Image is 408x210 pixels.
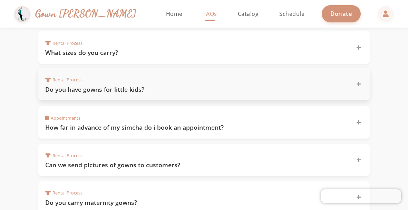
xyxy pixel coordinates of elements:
h3: How far in advance of my simcha do i book an appointment? [45,123,348,132]
a: Gown [PERSON_NAME] [14,4,143,23]
img: Gown Gmach Logo [14,6,30,22]
span: Catalog [238,10,259,18]
span: Rental Process [45,190,82,196]
a: Donate [322,5,361,22]
span: FAQs [203,10,217,18]
span: Gown [PERSON_NAME] [35,6,136,21]
span: Schedule [279,10,304,18]
span: Home [166,10,183,18]
span: Rental Process [45,152,82,159]
h3: What sizes do you carry? [45,48,348,57]
h3: Do you carry maternity gowns? [45,198,348,207]
h3: Can we send pictures of gowns to customers? [45,161,348,169]
h3: Do you have gowns for little kids? [45,85,348,94]
span: Rental Process [45,40,82,47]
span: Appointments [45,115,80,121]
span: Rental Process [45,77,82,83]
span: Donate [330,10,352,18]
iframe: Chatra live chat [321,189,401,203]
